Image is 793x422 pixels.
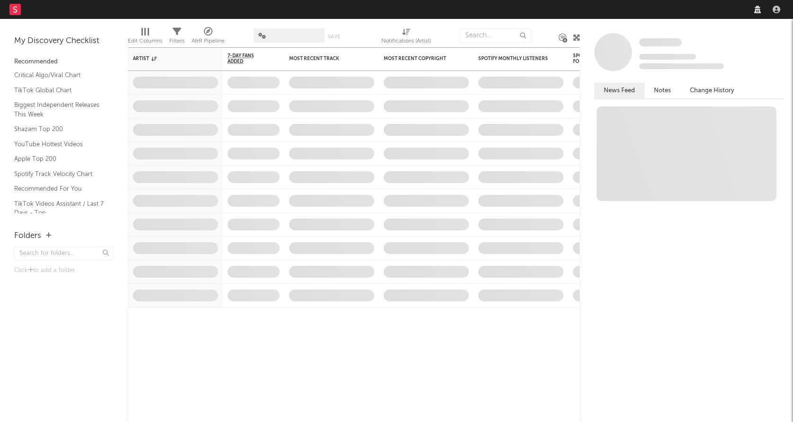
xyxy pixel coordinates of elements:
[478,56,549,62] div: Spotify Monthly Listeners
[14,100,104,119] a: Biggest Independent Releases This Week
[14,230,41,242] div: Folders
[644,83,680,98] button: Notes
[384,56,455,62] div: Most Recent Copyright
[14,184,104,194] a: Recommended For You
[228,53,265,64] span: 7-Day Fans Added
[328,34,340,39] button: Save
[133,56,204,62] div: Artist
[381,24,431,51] div: Notifications (Artist)
[169,24,185,51] div: Filters
[128,35,162,47] div: Edit Columns
[14,265,114,276] div: Click to add a folder.
[14,85,104,96] a: TikTok Global Chart
[460,28,531,43] input: Search...
[639,38,682,47] a: Some Artist
[14,169,104,179] a: Spotify Track Velocity Chart
[639,63,724,69] span: 0 fans last week
[192,35,225,47] div: A&R Pipeline
[594,83,644,98] button: News Feed
[573,53,606,64] div: Spotify Followers
[14,35,114,47] div: My Discovery Checklist
[14,154,104,164] a: Apple Top 200
[381,35,431,47] div: Notifications (Artist)
[14,124,104,134] a: Shazam Top 200
[639,54,696,60] span: Tracking Since: [DATE]
[680,83,744,98] button: Change History
[14,199,104,218] a: TikTok Videos Assistant / Last 7 Days - Top
[14,139,104,149] a: YouTube Hottest Videos
[128,24,162,51] div: Edit Columns
[169,35,185,47] div: Filters
[14,70,104,80] a: Critical Algo/Viral Chart
[14,56,114,68] div: Recommended
[289,56,360,62] div: Most Recent Track
[14,246,114,260] input: Search for folders...
[639,38,682,46] span: Some Artist
[192,24,225,51] div: A&R Pipeline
